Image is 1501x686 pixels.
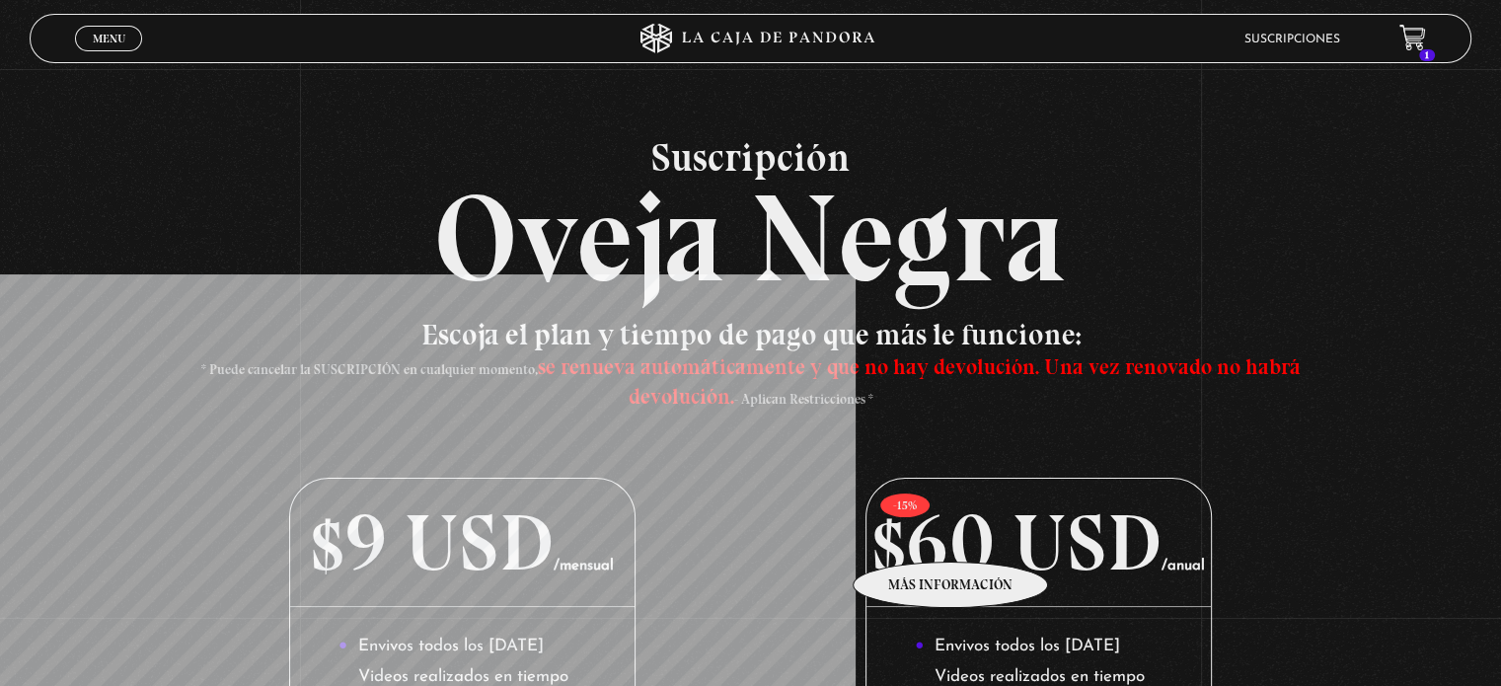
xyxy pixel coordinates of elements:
[30,137,1470,300] h2: Oveja Negra
[1244,34,1340,45] a: Suscripciones
[866,479,1210,607] p: $60 USD
[93,33,125,44] span: Menu
[537,353,1300,410] span: se renueva automáticamente y que no hay devolución. Una vez renovado no habrá devolución.
[86,49,132,63] span: Cerrar
[290,479,634,607] p: $9 USD
[554,559,614,573] span: /mensual
[1162,559,1205,573] span: /anual
[1399,25,1426,51] a: 1
[30,137,1470,177] span: Suscripción
[200,361,1300,408] span: * Puede cancelar la SUSCRIPCIÓN en cualquier momento, - Aplican Restricciones *
[174,320,1326,409] h3: Escoja el plan y tiempo de pago que más le funcione:
[1419,49,1435,61] span: 1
